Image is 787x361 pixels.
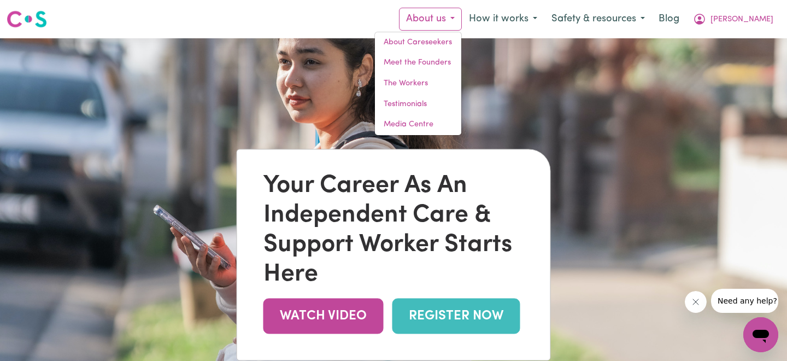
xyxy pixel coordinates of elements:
div: Your Career As An Independent Care & Support Worker Starts Here [263,171,524,289]
a: Testimonials [375,94,461,115]
img: Careseekers logo [7,9,47,29]
a: The Workers [375,73,461,94]
span: [PERSON_NAME] [710,14,773,26]
button: How it works [462,8,544,31]
a: Media Centre [375,114,461,135]
button: My Account [686,8,780,31]
iframe: Button to launch messaging window [743,317,778,352]
iframe: Message from company [711,289,778,313]
a: WATCH VIDEO [263,298,384,334]
a: About Careseekers [375,32,461,53]
a: Careseekers logo [7,7,47,32]
div: About us [374,32,462,136]
a: Meet the Founders [375,53,461,73]
button: About us [399,8,462,31]
button: Safety & resources [544,8,652,31]
a: Blog [652,7,686,31]
a: REGISTER NOW [392,298,520,334]
iframe: Close message [685,291,707,313]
